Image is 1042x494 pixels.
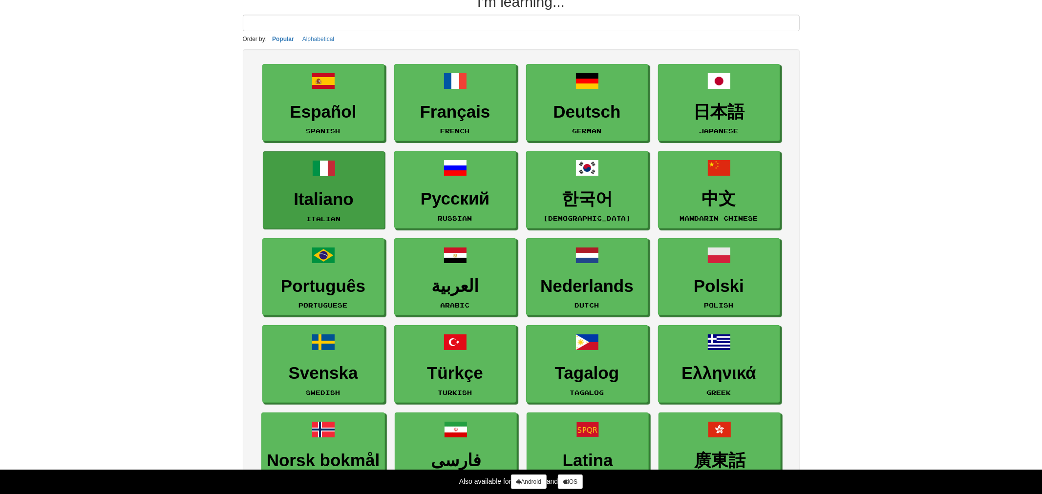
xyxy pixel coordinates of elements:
small: Order by: [243,36,267,42]
h3: Español [268,103,379,122]
a: 한국어[DEMOGRAPHIC_DATA] [526,151,648,228]
a: 日本語Japanese [658,64,780,142]
h3: Português [268,277,379,296]
a: PortuguêsPortuguese [262,238,384,316]
a: 中文Mandarin Chinese [658,151,780,228]
small: Swedish [306,389,340,396]
a: ItalianoItalian [263,151,385,229]
small: Russian [438,215,472,222]
a: Android [511,474,546,489]
h3: Italiano [268,190,380,209]
a: العربيةArabic [394,238,516,316]
h3: 한국어 [532,189,643,208]
h3: Polski [663,277,775,296]
small: Arabic [441,302,470,309]
h3: Deutsch [532,103,643,122]
h3: Tagalog [532,364,643,383]
a: DeutschGerman [526,64,648,142]
small: German [573,127,602,134]
button: Popular [269,34,297,44]
h3: العربية [400,277,511,296]
a: 廣東話Cantonese [659,412,781,490]
small: Japanese [700,127,739,134]
small: Dutch [575,302,599,309]
h3: Svenska [268,364,379,383]
a: FrançaisFrench [394,64,516,142]
h3: 日本語 [663,103,775,122]
h3: Norsk bokmål [267,451,380,470]
h3: Français [400,103,511,122]
a: РусскийRussian [394,151,516,228]
h3: فارسی [400,451,511,470]
h3: 廣東話 [664,451,775,470]
h3: Русский [400,189,511,208]
a: SvenskaSwedish [262,325,384,403]
small: Spanish [306,127,340,134]
a: فارسیPersian Farsi [395,412,517,490]
small: Mandarin Chinese [680,215,758,222]
small: Tagalog [570,389,604,396]
small: Portuguese [299,302,348,309]
h3: Latina [532,451,643,470]
h3: Türkçe [400,364,511,383]
a: TagalogTagalog [526,325,648,403]
button: Alphabetical [299,34,337,44]
a: iOS [558,474,583,489]
a: TürkçeTurkish [394,325,516,403]
small: Italian [307,215,341,222]
small: Polish [704,302,734,309]
a: Norsk bokmålNorwegian Bokmål [261,412,385,490]
a: NederlandsDutch [526,238,648,316]
small: Greek [707,389,731,396]
small: Turkish [438,389,472,396]
h3: Nederlands [532,277,643,296]
a: LatinaLatin [527,412,649,490]
small: French [441,127,470,134]
h3: 中文 [663,189,775,208]
a: EspañolSpanish [262,64,384,142]
a: PolskiPolish [658,238,780,316]
h3: Ελληνικά [663,364,775,383]
a: ΕλληνικάGreek [658,325,780,403]
small: [DEMOGRAPHIC_DATA] [543,215,631,222]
